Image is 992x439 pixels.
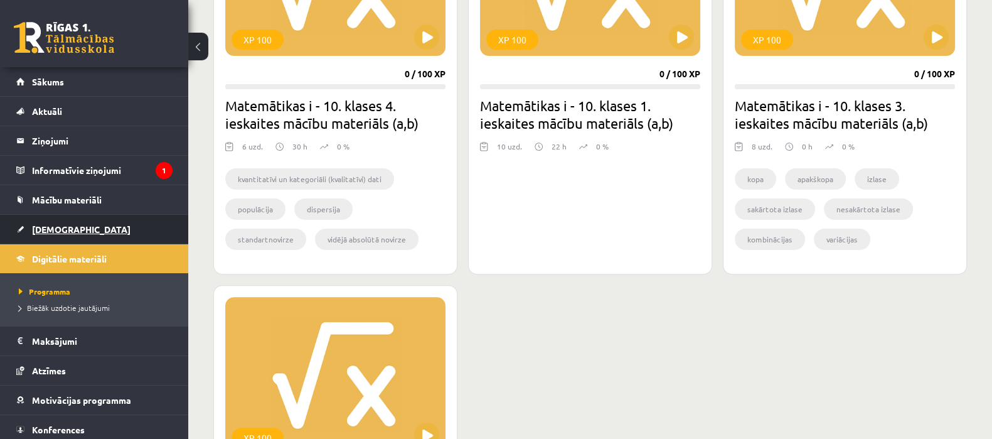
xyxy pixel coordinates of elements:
span: Sākums [32,76,64,87]
a: Informatīvie ziņojumi1 [16,156,173,185]
p: 0 % [596,141,609,152]
a: Aktuāli [16,97,173,126]
li: variācijas [814,229,870,250]
li: vidējā absolūtā novirze [315,229,419,250]
a: Rīgas 1. Tālmācības vidusskola [14,22,114,53]
a: Maksājumi [16,327,173,355]
li: standartnovirze [225,229,306,250]
legend: Maksājumi [32,327,173,355]
p: 22 h [552,141,567,152]
li: apakškopa [785,168,846,190]
li: sakārtota izlase [735,198,815,220]
li: nesakārtota izlase [824,198,913,220]
a: Motivācijas programma [16,386,173,415]
p: 30 h [292,141,307,152]
div: XP 100 [486,30,538,50]
span: [DEMOGRAPHIC_DATA] [32,224,131,235]
p: 0 h [802,141,813,152]
a: Sākums [16,67,173,96]
span: Biežāk uzdotie jautājumi [19,303,110,313]
li: populācija [225,198,285,220]
span: Digitālie materiāli [32,253,107,264]
span: Motivācijas programma [32,394,131,406]
a: Biežāk uzdotie jautājumi [19,302,176,313]
li: kvantitatīvi un kategoriāli (kvalitatīvi) dati [225,168,394,190]
span: Mācību materiāli [32,194,102,205]
h2: Matemātikas i - 10. klases 4. ieskaites mācību materiāls (a,b) [225,97,445,132]
li: izlase [855,168,899,190]
li: kopa [735,168,776,190]
div: XP 100 [741,30,793,50]
span: Konferences [32,424,85,435]
a: Ziņojumi [16,126,173,155]
a: Digitālie materiāli [16,244,173,273]
legend: Ziņojumi [32,126,173,155]
span: Programma [19,286,70,296]
p: 0 % [842,141,855,152]
li: kombinācijas [735,229,805,250]
p: 0 % [337,141,349,152]
a: Mācību materiāli [16,185,173,214]
div: 8 uzd. [752,141,772,160]
h2: Matemātikas i - 10. klases 3. ieskaites mācību materiāls (a,b) [735,97,955,132]
div: XP 100 [232,30,284,50]
div: 6 uzd. [242,141,263,160]
legend: Informatīvie ziņojumi [32,156,173,185]
div: 10 uzd. [497,141,522,160]
a: [DEMOGRAPHIC_DATA] [16,215,173,244]
a: Programma [19,286,176,297]
h2: Matemātikas i - 10. klases 1. ieskaites mācību materiāls (a,b) [480,97,700,132]
span: Aktuāli [32,106,62,117]
span: Atzīmes [32,365,66,376]
li: dispersija [294,198,353,220]
i: 1 [156,162,173,179]
a: Atzīmes [16,356,173,385]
